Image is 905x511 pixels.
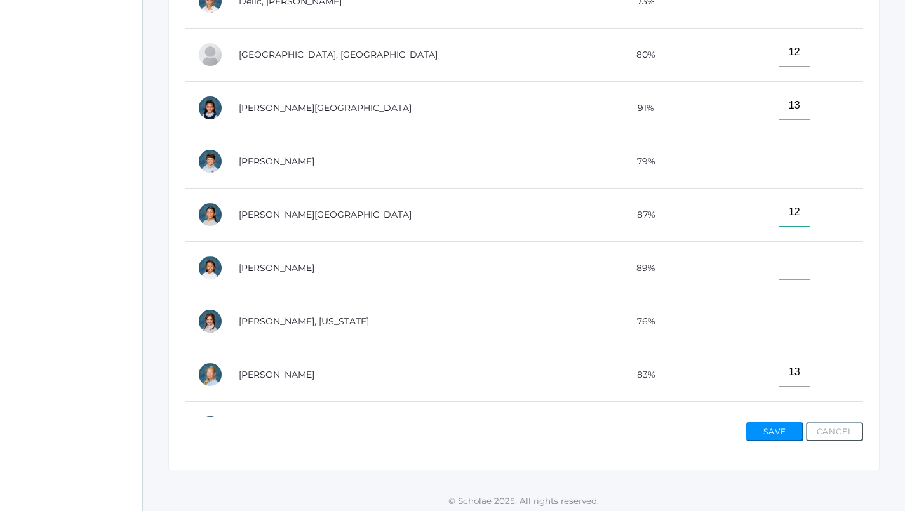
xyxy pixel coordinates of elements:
td: 89% [566,241,716,295]
div: William Hibbard [198,149,223,174]
a: [GEOGRAPHIC_DATA], [GEOGRAPHIC_DATA] [239,49,438,60]
a: [PERSON_NAME] [239,369,314,380]
td: 87% [566,188,716,241]
a: [PERSON_NAME][GEOGRAPHIC_DATA] [239,209,412,220]
div: Victoria Harutyunyan [198,95,223,121]
button: Cancel [806,422,863,441]
a: [PERSON_NAME], [US_STATE] [239,315,369,327]
div: Chloe Lewis [198,362,223,387]
div: Easton Ferris [198,42,223,67]
button: Save [746,422,803,441]
td: 83% [566,348,716,401]
a: [PERSON_NAME] [239,262,314,274]
td: 80% [566,401,716,455]
p: © Scholae 2025. All rights reserved. [143,494,904,507]
div: Savannah Little [198,415,223,441]
td: 79% [566,135,716,188]
a: [PERSON_NAME][GEOGRAPHIC_DATA] [239,102,412,114]
div: Georgia Lee [198,309,223,334]
div: Sofia La Rosa [198,202,223,227]
td: 91% [566,81,716,135]
a: [PERSON_NAME] [239,156,314,167]
td: 76% [566,295,716,348]
td: 80% [566,28,716,81]
div: Lila Lau [198,255,223,281]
